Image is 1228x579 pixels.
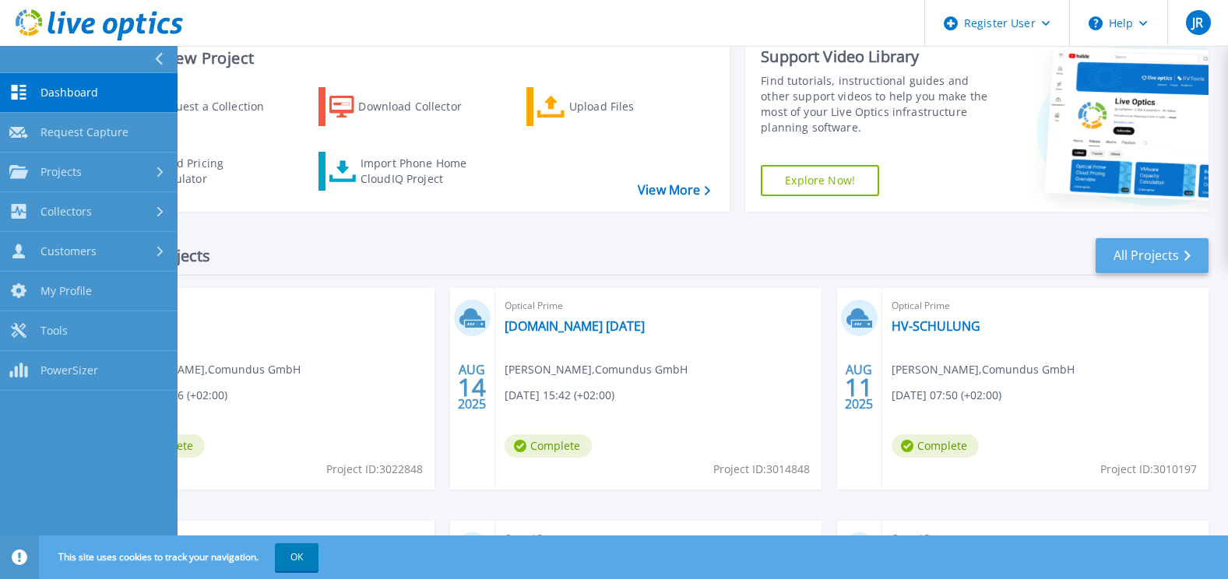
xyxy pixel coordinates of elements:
[892,318,980,334] a: HV-SCHULUNG
[505,434,592,458] span: Complete
[361,156,482,187] div: Import Phone Home CloudIQ Project
[505,297,812,314] span: Optical Prime
[505,361,688,378] span: [PERSON_NAME] , Comundus GmbH
[118,297,425,314] span: Optical Prime
[40,284,92,298] span: My Profile
[458,381,486,394] span: 14
[892,297,1199,314] span: Optical Prime
[845,381,873,394] span: 11
[40,244,97,258] span: Customers
[275,543,318,571] button: OK
[505,387,614,404] span: [DATE] 15:42 (+02:00)
[40,165,82,179] span: Projects
[761,73,994,135] div: Find tutorials, instructional guides and other support videos to help you make the most of your L...
[892,361,1075,378] span: [PERSON_NAME] , Comundus GmbH
[526,87,700,126] a: Upload Files
[43,543,318,571] span: This site uses cookies to track your navigation.
[892,530,1199,547] span: Optical Prime
[844,359,874,416] div: AUG 2025
[40,125,128,139] span: Request Capture
[505,530,812,547] span: Optical Prime
[40,324,68,338] span: Tools
[111,50,709,67] h3: Start a New Project
[40,363,98,377] span: PowerSizer
[118,530,425,547] span: Optical Prime
[1192,16,1203,29] span: JR
[761,47,994,67] div: Support Video Library
[358,91,483,122] div: Download Collector
[155,91,280,122] div: Request a Collection
[326,461,423,478] span: Project ID: 3022848
[111,87,284,126] a: Request a Collection
[1096,238,1209,273] a: All Projects
[1100,461,1197,478] span: Project ID: 3010197
[713,461,810,478] span: Project ID: 3014848
[40,205,92,219] span: Collectors
[118,361,301,378] span: [PERSON_NAME] , Comundus GmbH
[505,318,645,334] a: [DOMAIN_NAME] [DATE]
[892,434,979,458] span: Complete
[40,86,98,100] span: Dashboard
[569,91,694,122] div: Upload Files
[318,87,492,126] a: Download Collector
[761,165,879,196] a: Explore Now!
[457,359,487,416] div: AUG 2025
[111,152,284,191] a: Cloud Pricing Calculator
[638,183,710,198] a: View More
[892,387,1001,404] span: [DATE] 07:50 (+02:00)
[153,156,277,187] div: Cloud Pricing Calculator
